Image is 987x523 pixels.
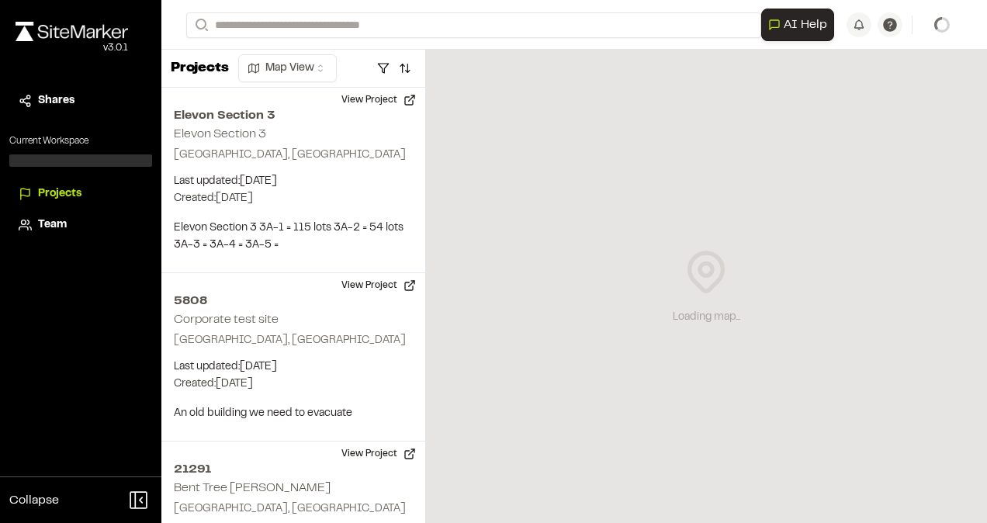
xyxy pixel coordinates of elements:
h2: Bent Tree [PERSON_NAME] [174,483,331,494]
p: [GEOGRAPHIC_DATA], [GEOGRAPHIC_DATA] [174,147,413,164]
p: [GEOGRAPHIC_DATA], [GEOGRAPHIC_DATA] [174,332,413,349]
span: Collapse [9,491,59,510]
button: View Project [332,88,425,113]
p: Created: [DATE] [174,190,413,207]
p: Elevon Section 3 3A-1 = 115 lots 3A-2 = 54 lots 3A-3 = 3A-4 = 3A-5 = [174,220,413,254]
p: Current Workspace [9,134,152,148]
button: Search [186,12,214,38]
a: Shares [19,92,143,109]
a: Team [19,216,143,234]
p: An old building we need to evacuate [174,405,413,422]
span: Team [38,216,67,234]
button: View Project [332,273,425,298]
div: Open AI Assistant [761,9,840,41]
p: [GEOGRAPHIC_DATA], [GEOGRAPHIC_DATA] [174,500,413,518]
div: Oh geez...please don't... [16,41,128,55]
button: Open AI Assistant [761,9,834,41]
h2: 5808 [174,292,413,310]
h2: 21291 [174,460,413,479]
p: Created: [DATE] [174,376,413,393]
p: Projects [171,58,229,79]
span: Projects [38,185,81,203]
a: Projects [19,185,143,203]
div: Loading map... [673,309,740,326]
p: Last updated: [DATE] [174,358,413,376]
button: View Project [332,442,425,466]
span: Shares [38,92,74,109]
h2: Elevon Section 3 [174,129,266,140]
img: rebrand.png [16,22,128,41]
h2: Elevon Section 3 [174,106,413,125]
span: AI Help [784,16,827,34]
p: Last updated: [DATE] [174,173,413,190]
h2: Corporate test site [174,314,279,325]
